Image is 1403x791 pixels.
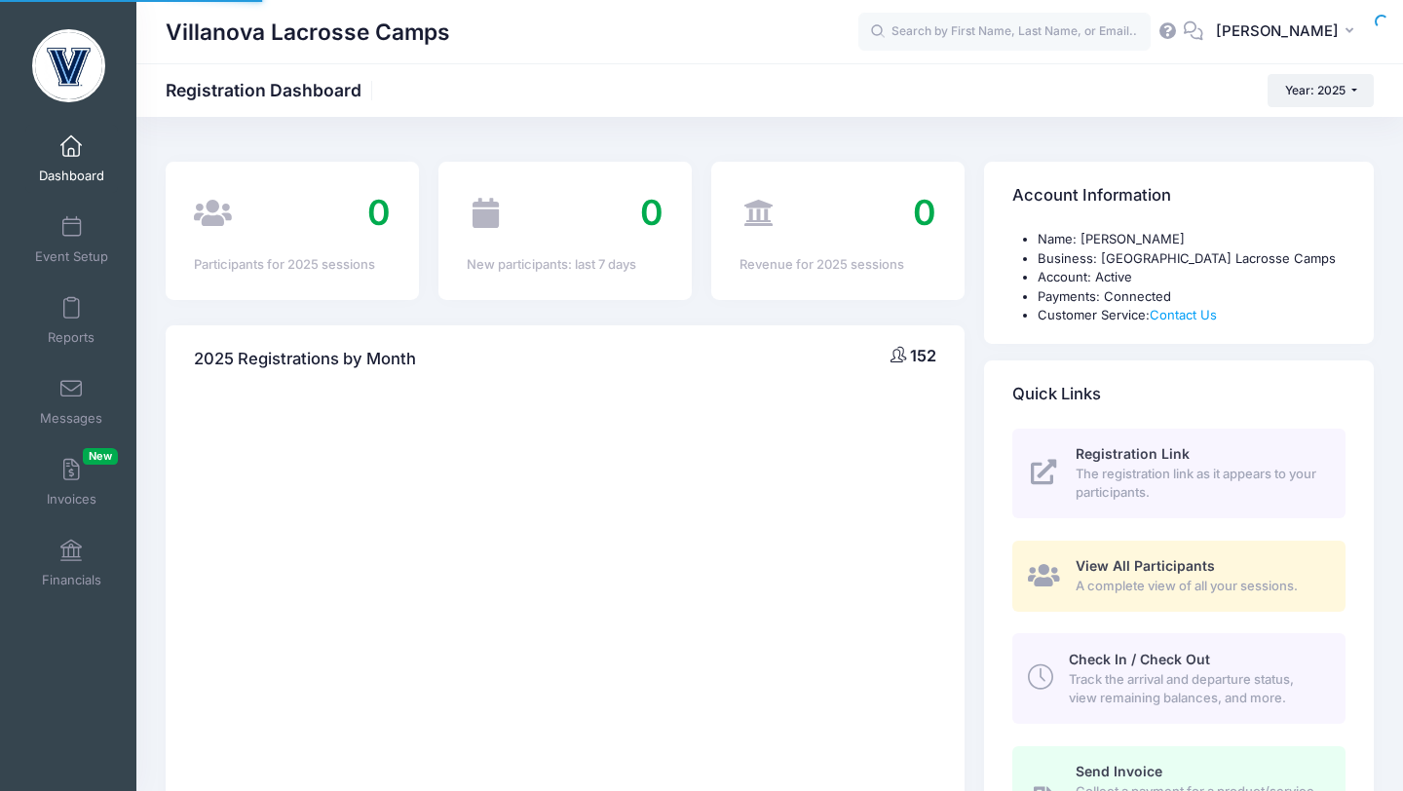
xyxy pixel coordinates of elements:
div: Revenue for 2025 sessions [739,255,936,275]
a: InvoicesNew [25,448,118,516]
span: 0 [913,191,936,234]
li: Business: [GEOGRAPHIC_DATA] Lacrosse Camps [1038,249,1346,269]
a: Event Setup [25,206,118,274]
a: Contact Us [1150,307,1217,322]
button: [PERSON_NAME] [1203,10,1374,55]
span: Financials [42,572,101,588]
h1: Villanova Lacrosse Camps [166,10,450,55]
span: Reports [48,329,95,346]
a: Reports [25,286,118,355]
div: Participants for 2025 sessions [194,255,391,275]
a: Registration Link The registration link as it appears to your participants. [1012,429,1346,518]
span: Dashboard [39,168,104,184]
h1: Registration Dashboard [166,80,378,100]
span: View All Participants [1076,557,1215,574]
a: View All Participants A complete view of all your sessions. [1012,541,1346,612]
li: Payments: Connected [1038,287,1346,307]
h4: 2025 Registrations by Month [194,331,416,387]
a: Check In / Check Out Track the arrival and departure status, view remaining balances, and more. [1012,633,1346,723]
span: Track the arrival and departure status, view remaining balances, and more. [1069,670,1323,708]
span: Registration Link [1076,445,1190,462]
span: 152 [910,346,936,365]
li: Customer Service: [1038,306,1346,325]
button: Year: 2025 [1268,74,1374,107]
span: New [83,448,118,465]
h4: Quick Links [1012,366,1101,422]
span: 0 [367,191,391,234]
span: Check In / Check Out [1069,651,1210,667]
span: 0 [640,191,664,234]
span: Invoices [47,491,96,508]
span: Event Setup [35,248,108,265]
span: The registration link as it appears to your participants. [1076,465,1323,503]
a: Dashboard [25,125,118,193]
li: Name: [PERSON_NAME] [1038,230,1346,249]
span: Send Invoice [1076,763,1162,779]
span: [PERSON_NAME] [1216,20,1339,42]
li: Account: Active [1038,268,1346,287]
a: Financials [25,529,118,597]
h4: Account Information [1012,169,1171,224]
img: Villanova Lacrosse Camps [32,29,105,102]
span: A complete view of all your sessions. [1076,577,1323,596]
span: Messages [40,410,102,427]
div: New participants: last 7 days [467,255,664,275]
a: Messages [25,367,118,435]
span: Year: 2025 [1285,83,1346,97]
input: Search by First Name, Last Name, or Email... [858,13,1151,52]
